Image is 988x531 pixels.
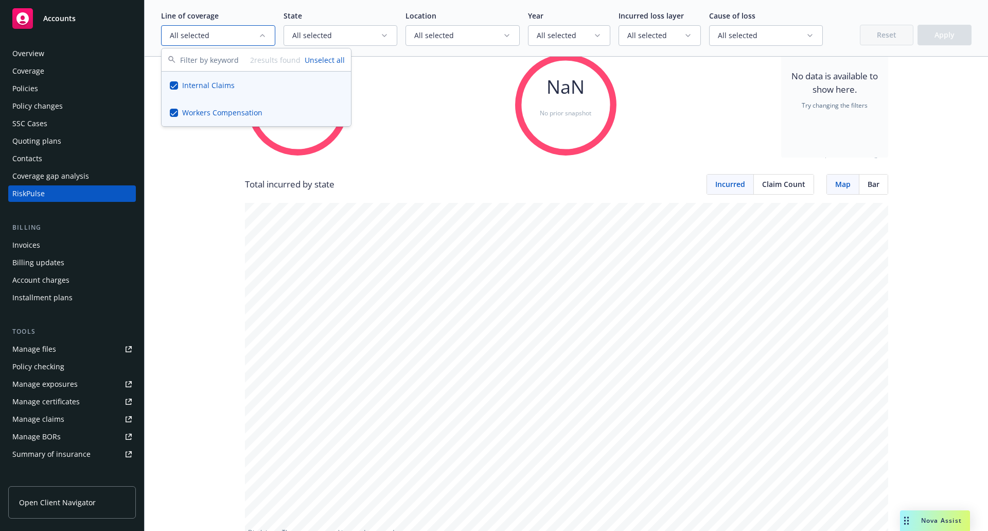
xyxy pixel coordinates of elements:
[250,55,301,65] p: 2 results found
[12,150,42,167] div: Contacts
[162,99,351,126] div: Workers Compensation
[528,10,610,21] p: Year
[12,98,63,114] div: Policy changes
[12,168,89,184] div: Coverage gap analysis
[513,77,619,97] p: NaN
[8,327,136,337] div: Tools
[918,25,972,45] button: Apply
[12,393,80,410] div: Manage certificates
[43,14,76,23] span: Accounts
[12,63,44,79] div: Coverage
[12,376,78,392] div: Manage exposures
[8,411,136,427] a: Manage claims
[8,150,136,167] a: Contacts
[715,179,745,190] span: Incurred
[161,10,275,21] p: Line of coverage
[8,254,136,271] a: Billing updates
[8,289,136,306] a: Installment plans
[162,72,351,126] div: Suggestions
[900,510,970,531] button: Nova Assist
[921,516,962,525] span: Nova Assist
[8,341,136,357] a: Manage files
[627,30,684,41] span: All selected
[12,254,64,271] div: Billing updates
[12,341,56,357] div: Manage files
[8,98,136,114] a: Policy changes
[12,45,44,62] div: Overview
[12,358,64,375] div: Policy checking
[8,63,136,79] a: Coverage
[8,376,136,392] a: Manage exposures
[8,358,136,375] a: Policy checking
[284,10,398,21] p: State
[170,30,258,41] span: All selected
[868,179,879,190] span: Bar
[835,179,851,190] span: Map
[180,48,250,71] input: Filter by keyword
[245,178,334,191] p: Total incurred by state
[305,55,345,65] button: Unselect all
[8,4,136,33] a: Accounts
[12,429,61,445] div: Manage BORs
[8,222,136,233] div: Billing
[162,72,351,99] div: Internal Claims
[718,30,806,41] span: All selected
[19,497,96,508] span: Open Client Navigator
[781,70,888,97] p: No data is available to show here.
[414,30,503,41] span: All selected
[8,168,136,184] a: Coverage gap analysis
[8,80,136,97] a: Policies
[8,446,136,463] a: Summary of insurance
[8,429,136,445] a: Manage BORs
[8,45,136,62] a: Overview
[619,10,701,21] p: Incurred loss layer
[12,446,91,463] div: Summary of insurance
[12,411,64,427] div: Manage claims
[709,10,823,21] p: Cause of loss
[12,289,73,306] div: Installment plans
[762,179,805,190] span: Claim Count
[8,272,136,288] a: Account charges
[537,30,593,41] span: All selected
[8,133,136,149] a: Quoting plans
[12,237,40,253] div: Invoices
[12,115,47,132] div: SSC Cases
[12,185,45,202] div: RiskPulse
[12,272,69,288] div: Account charges
[802,101,868,110] p: Try changing the filters
[292,30,381,41] span: All selected
[8,185,136,202] a: RiskPulse
[8,393,136,410] a: Manage certificates
[540,109,591,117] span: No prior snapshot
[405,10,520,21] p: Location
[12,80,38,97] div: Policies
[8,115,136,132] a: SSC Cases
[900,510,913,531] div: Drag to move
[12,133,61,149] div: Quoting plans
[8,237,136,253] a: Invoices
